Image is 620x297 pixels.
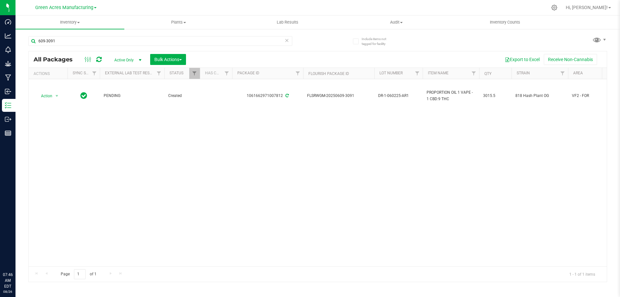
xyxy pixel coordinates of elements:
button: Receive Non-Cannabis [544,54,597,65]
div: Manage settings [550,5,558,11]
input: Search Package ID, Item Name, SKU, Lot or Part Number... [28,36,292,46]
button: Bulk Actions [150,54,186,65]
span: Audit [342,19,450,25]
button: Export to Excel [501,54,544,65]
a: Filter [189,68,200,79]
inline-svg: Outbound [5,116,11,122]
a: External Lab Test Result [105,71,156,75]
a: Filter [412,68,423,79]
p: 07:46 AM EDT [3,272,13,289]
span: VF2 - FOR [572,93,613,99]
a: Filter [469,68,479,79]
a: Lab Results [233,16,342,29]
a: Filter [89,68,100,79]
inline-svg: Inventory [5,102,11,109]
span: PENDING [104,93,160,99]
span: Inventory [15,19,124,25]
span: DR-1-060225-AR1 [378,93,419,99]
div: 1061662971007812 [231,93,304,99]
inline-svg: Reports [5,130,11,136]
a: Item Name [428,71,449,75]
a: Inventory [15,16,124,29]
inline-svg: Analytics [5,33,11,39]
a: Strain [517,71,530,75]
span: 818 Hash Plant OG [515,93,564,99]
input: 1 [74,269,86,279]
a: Filter [557,68,568,79]
a: Sync Status [73,71,98,75]
span: Hi, [PERSON_NAME]! [566,5,608,10]
inline-svg: Dashboard [5,19,11,25]
a: Plants [124,16,233,29]
a: Area [573,71,583,75]
a: Lot Number [379,71,403,75]
span: Created [168,93,196,99]
span: Sync from Compliance System [284,93,289,98]
div: Actions [34,71,65,76]
span: All Packages [34,56,79,63]
span: 3015.5 [483,93,508,99]
span: PROPORTION OIL 1 VAPE - 1 CBD:9 THC [427,90,475,102]
span: select [53,91,61,101]
iframe: Resource center [6,245,26,265]
span: 1 - 1 of 1 items [564,269,600,279]
a: Filter [293,68,303,79]
span: Bulk Actions [154,57,182,62]
span: Page of 1 [55,269,102,279]
span: In Sync [80,91,87,100]
inline-svg: Manufacturing [5,74,11,81]
th: Has COA [200,68,232,79]
a: Inventory Counts [451,16,560,29]
inline-svg: Inbound [5,88,11,95]
a: Status [170,71,183,75]
span: FLSRWGM-20250609-3091 [307,93,370,99]
a: Filter [222,68,232,79]
span: Include items not tagged for facility [362,37,394,46]
inline-svg: Monitoring [5,47,11,53]
span: Action [35,91,53,101]
a: Package ID [237,71,259,75]
span: Clear [284,36,289,45]
span: Plants [125,19,233,25]
span: Lab Results [268,19,307,25]
a: Flourish Package ID [308,71,349,76]
a: Audit [342,16,451,29]
p: 08/26 [3,289,13,294]
span: Inventory Counts [481,19,529,25]
inline-svg: Grow [5,60,11,67]
a: Filter [154,68,164,79]
a: Qty [484,71,491,76]
span: Green Acres Manufacturing [35,5,93,10]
